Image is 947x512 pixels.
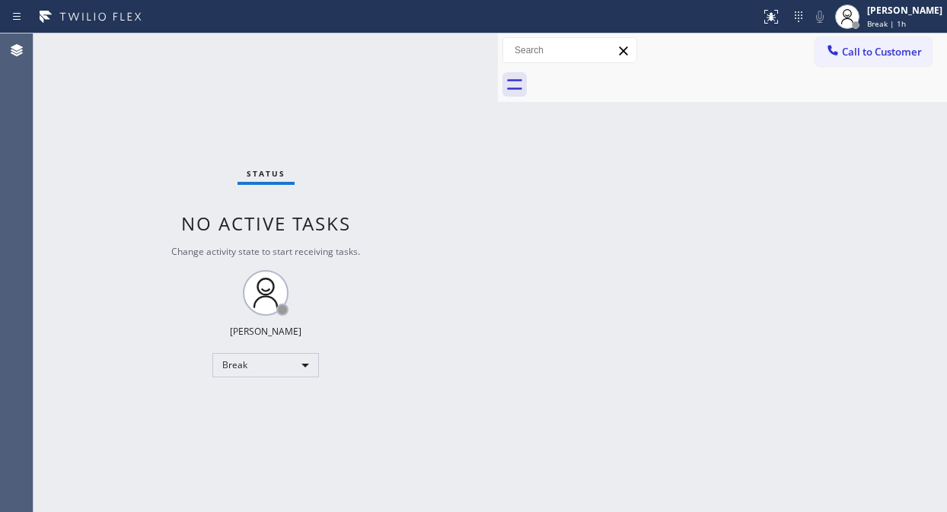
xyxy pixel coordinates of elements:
span: Change activity state to start receiving tasks. [171,245,360,258]
div: [PERSON_NAME] [230,325,301,338]
button: Mute [809,6,831,27]
span: Status [247,168,285,179]
span: Break | 1h [867,18,906,29]
span: Call to Customer [842,45,922,59]
button: Call to Customer [815,37,932,66]
input: Search [503,38,636,62]
div: [PERSON_NAME] [867,4,942,17]
span: No active tasks [181,211,351,236]
div: Break [212,353,319,377]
